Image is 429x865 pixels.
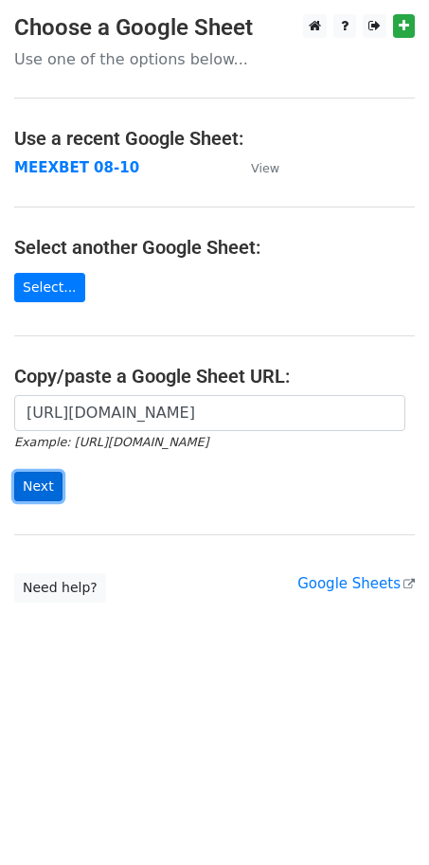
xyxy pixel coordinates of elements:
a: View [232,159,279,176]
input: Next [14,472,63,501]
a: Need help? [14,573,106,603]
p: Use one of the options below... [14,49,415,69]
h4: Select another Google Sheet: [14,236,415,259]
a: MEEXBET 08-10 [14,159,139,176]
input: Paste your Google Sheet URL here [14,395,405,431]
small: View [251,161,279,175]
a: Select... [14,273,85,302]
h3: Choose a Google Sheet [14,14,415,42]
h4: Use a recent Google Sheet: [14,127,415,150]
h4: Copy/paste a Google Sheet URL: [14,365,415,387]
a: Google Sheets [297,575,415,592]
small: Example: [URL][DOMAIN_NAME] [14,435,208,449]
